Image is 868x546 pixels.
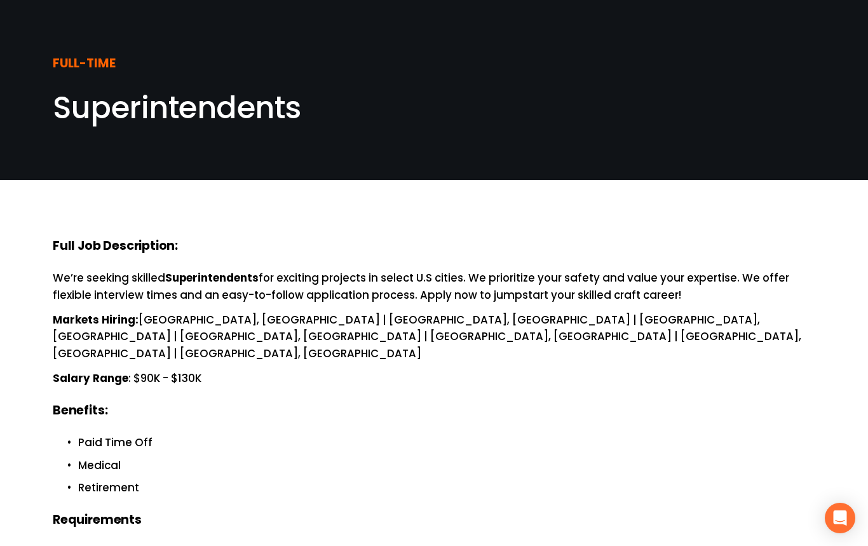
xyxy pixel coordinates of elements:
strong: FULL-TIME [53,55,116,72]
p: [GEOGRAPHIC_DATA], [GEOGRAPHIC_DATA] | [GEOGRAPHIC_DATA], [GEOGRAPHIC_DATA] | [GEOGRAPHIC_DATA], ... [53,311,815,363]
p: Retirement [78,479,815,496]
strong: Full Job Description: [53,237,178,254]
p: Paid Time Off [78,434,815,451]
p: We’re seeking skilled for exciting projects in select U.S cities. We prioritize your safety and v... [53,270,815,304]
span: Superintendents [53,86,301,129]
strong: Benefits: [53,402,107,419]
p: Medical [78,457,815,474]
p: : $90K - $130K [53,370,815,387]
strong: Markets Hiring: [53,312,139,327]
strong: Requirements [53,511,142,528]
strong: Salary Range [53,371,128,386]
strong: Superintendents [165,270,259,285]
div: Open Intercom Messenger [825,503,855,533]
